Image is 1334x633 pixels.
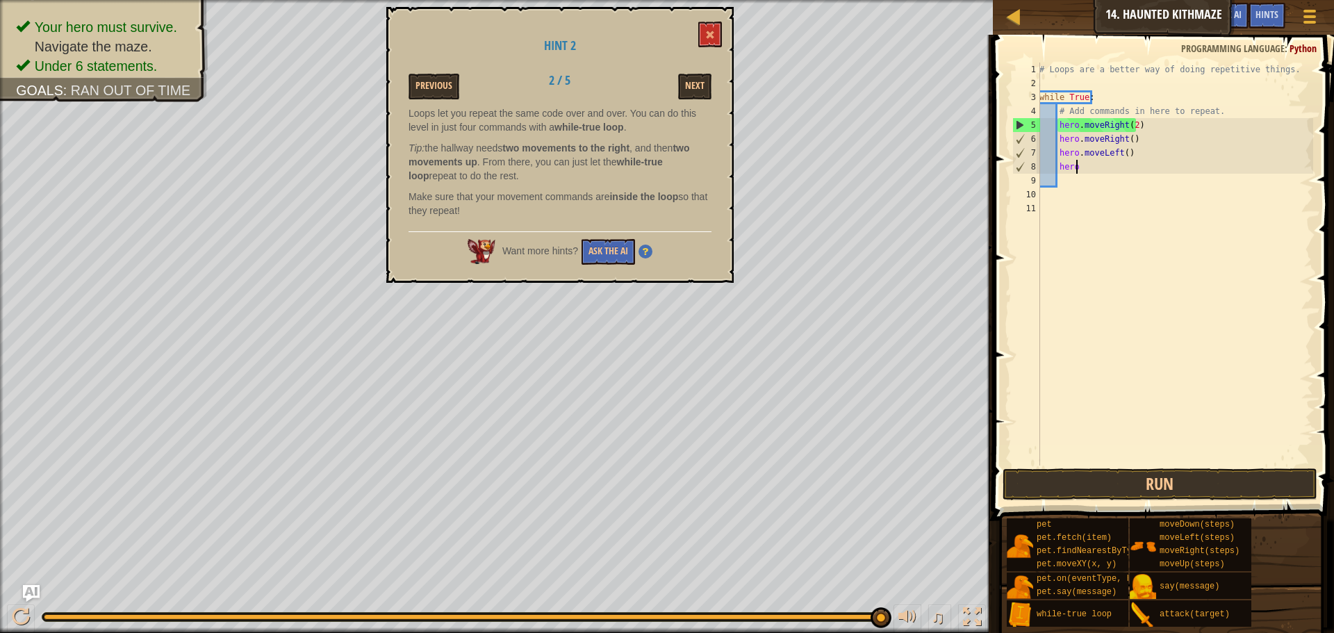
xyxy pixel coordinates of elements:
[1013,160,1040,174] div: 8
[1160,559,1225,569] span: moveUp(steps)
[1013,118,1040,132] div: 5
[1290,42,1317,55] span: Python
[1160,520,1235,529] span: moveDown(steps)
[1037,574,1167,584] span: pet.on(eventType, handler)
[544,37,576,54] span: Hint 2
[1211,3,1249,28] button: Ask AI
[1037,609,1112,619] span: while-true loop
[928,605,952,633] button: ♫
[1160,609,1230,619] span: attack(target)
[1012,174,1040,188] div: 9
[1285,42,1290,55] span: :
[1255,8,1278,21] span: Hints
[1012,188,1040,202] div: 10
[1007,602,1033,628] img: portrait.png
[894,605,921,633] button: Adjust volume
[1037,533,1112,543] span: pet.fetch(item)
[1003,468,1317,500] button: Run
[409,106,711,134] p: Loops let you repeat the same code over and over. You can do this level in just four commands wit...
[16,56,193,76] li: Under 6 statements.
[16,83,63,98] span: Goals
[16,17,193,37] li: Your hero must survive.
[16,37,193,56] li: Navigate the maze.
[609,191,678,202] strong: inside the loop
[1292,3,1327,35] button: Show game menu
[35,39,152,54] span: Navigate the maze.
[1013,146,1040,160] div: 7
[958,605,986,633] button: Toggle fullscreen
[409,74,459,99] button: Previous
[1037,587,1117,597] span: pet.say(message)
[1037,559,1117,569] span: pet.moveXY(x, y)
[63,83,71,98] span: :
[7,605,35,633] button: Ctrl + P: Play
[468,239,495,264] img: AI
[71,83,190,98] span: Ran out of time
[554,122,624,133] strong: while-true loop
[1012,202,1040,215] div: 11
[35,19,177,35] span: Your hero must survive.
[1012,90,1040,104] div: 3
[409,190,711,217] p: Make sure that your movement commands are so that they repeat!
[1130,533,1156,559] img: portrait.png
[582,239,635,265] button: Ask the AI
[1012,63,1040,76] div: 1
[23,585,40,602] button: Ask AI
[1007,574,1033,600] img: portrait.png
[409,142,425,154] em: Tip:
[409,141,711,183] p: the hallway needs , and then . From there, you can just let the repeat to do the rest.
[1160,582,1219,591] span: say(message)
[1012,76,1040,90] div: 2
[1037,546,1171,556] span: pet.findNearestByType(type)
[502,245,578,256] span: Want more hints?
[1130,574,1156,600] img: portrait.png
[639,245,652,258] img: Hint
[1012,104,1040,118] div: 4
[409,142,689,167] strong: two movements up
[1181,42,1285,55] span: Programming language
[1218,8,1242,21] span: Ask AI
[1007,533,1033,559] img: portrait.png
[502,142,629,154] strong: two movements to the right
[1037,520,1052,529] span: pet
[1130,602,1156,628] img: portrait.png
[1160,533,1235,543] span: moveLeft(steps)
[516,74,603,88] h2: 2 / 5
[35,58,157,74] span: Under 6 statements.
[409,156,663,181] strong: while-true loop
[1013,132,1040,146] div: 6
[1160,546,1240,556] span: moveRight(steps)
[931,607,945,627] span: ♫
[678,74,711,99] button: Next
